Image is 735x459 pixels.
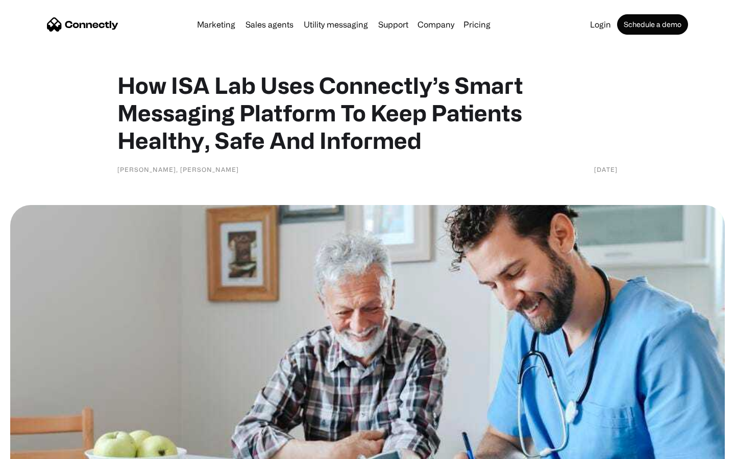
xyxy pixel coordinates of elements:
[374,20,412,29] a: Support
[10,441,61,455] aside: Language selected: English
[459,20,495,29] a: Pricing
[414,17,457,32] div: Company
[418,17,454,32] div: Company
[20,441,61,455] ul: Language list
[241,20,298,29] a: Sales agents
[47,17,118,32] a: home
[594,164,618,174] div: [DATE]
[300,20,372,29] a: Utility messaging
[586,20,615,29] a: Login
[117,71,618,154] h1: How ISA Lab Uses Connectly’s Smart Messaging Platform To Keep Patients Healthy, Safe And Informed
[193,20,239,29] a: Marketing
[117,164,239,174] div: [PERSON_NAME], [PERSON_NAME]
[617,14,688,35] a: Schedule a demo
